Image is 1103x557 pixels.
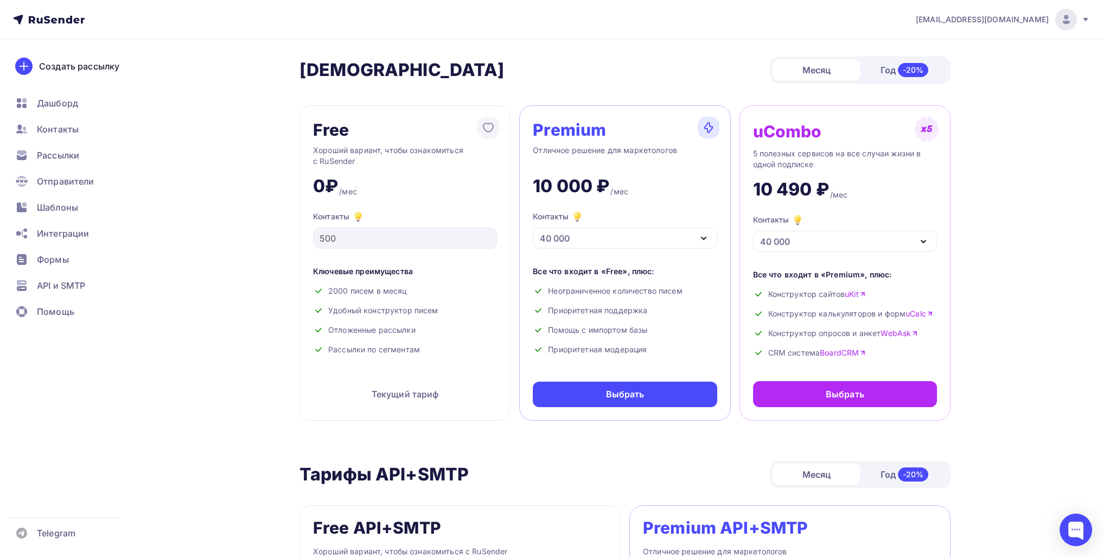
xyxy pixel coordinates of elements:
[760,235,790,248] div: 40 000
[533,325,717,336] div: Помощь с импортом базы
[313,305,497,316] div: Удобный конструктор писем
[881,328,918,339] a: WebAsk
[753,269,937,280] div: Все что входит в «Premium», плюс:
[313,175,338,197] div: 0₽
[643,519,808,536] div: Premium API+SMTP
[898,63,929,77] div: -20%
[313,325,497,336] div: Отложенные рассылки
[753,123,822,140] div: uCombo
[916,9,1090,30] a: [EMAIL_ADDRESS][DOMAIN_NAME]
[768,347,866,358] span: CRM система
[313,519,441,536] div: Free API+SMTP
[9,170,138,192] a: Отправители
[533,210,717,249] button: Контакты 40 000
[753,213,804,226] div: Контакты
[826,388,864,401] div: Выбрать
[533,145,717,167] div: Отличное решение для маркетологов
[313,344,497,355] div: Рассылки по сегментам
[753,179,829,200] div: 10 490 ₽
[9,144,138,166] a: Рассылки
[906,308,933,319] a: uCalc
[860,59,948,81] div: Год
[313,121,349,138] div: Free
[845,289,866,300] a: uKit
[299,59,505,81] h2: [DEMOGRAPHIC_DATA]
[313,266,497,277] div: Ключевые преимущества
[37,97,78,110] span: Дашборд
[9,249,138,270] a: Формы
[533,266,717,277] div: Все что входит в «Free», плюс:
[860,463,948,486] div: Год
[37,149,79,162] span: Рассылки
[540,232,570,245] div: 40 000
[37,227,89,240] span: Интеграции
[533,121,606,138] div: Premium
[773,59,860,81] div: Месяц
[768,289,866,300] span: Конструктор сайтов
[37,527,75,540] span: Telegram
[768,308,933,319] span: Конструктор калькуляторов и форм
[916,14,1049,25] span: [EMAIL_ADDRESS][DOMAIN_NAME]
[533,305,717,316] div: Приоритетная поддержка
[313,145,497,167] div: Хороший вариант, чтобы ознакомиться с RuSender
[533,175,609,197] div: 10 000 ₽
[773,464,860,485] div: Месяц
[533,286,717,296] div: Неограниченное количество писем
[9,118,138,140] a: Контакты
[898,467,929,482] div: -20%
[39,60,119,73] div: Создать рассылку
[339,186,357,197] div: /мес
[753,148,937,170] div: 5 полезных сервисов на все случаи жизни в одной подписке
[313,381,497,407] div: Текущий тариф
[610,186,628,197] div: /мес
[820,347,866,358] a: BoardCRM
[313,286,497,296] div: 2000 писем в месяц
[9,92,138,114] a: Дашборд
[9,197,138,218] a: Шаблоны
[37,253,69,266] span: Формы
[37,123,79,136] span: Контакты
[37,201,78,214] span: Шаблоны
[753,213,937,252] button: Контакты 40 000
[768,328,919,339] span: Конструктор опросов и анкет
[37,175,94,188] span: Отправители
[606,388,645,401] div: Выбрать
[533,344,717,355] div: Приоритетная модерация
[533,210,584,223] div: Контакты
[37,305,74,318] span: Помощь
[299,464,469,485] h2: Тарифы API+SMTP
[37,279,85,292] span: API и SMTP
[313,210,497,223] div: Контакты
[830,189,848,200] div: /мес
